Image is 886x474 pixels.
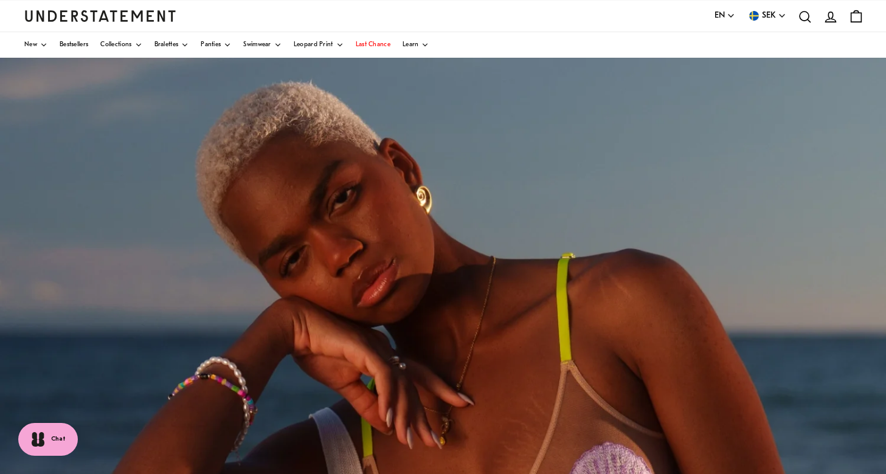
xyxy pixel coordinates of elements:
[243,32,281,58] a: Swimwear
[154,32,189,58] a: Bralettes
[201,32,231,58] a: Panties
[60,42,88,48] span: Bestsellers
[24,10,176,21] a: Understatement Homepage
[747,9,786,22] button: SEK
[294,32,344,58] a: Leopard Print
[356,32,390,58] a: Last Chance
[24,42,37,48] span: New
[294,42,333,48] span: Leopard Print
[24,32,47,58] a: New
[100,32,142,58] a: Collections
[356,42,390,48] span: Last Chance
[403,42,419,48] span: Learn
[100,42,131,48] span: Collections
[201,42,221,48] span: Panties
[51,434,66,444] span: Chat
[60,32,88,58] a: Bestsellers
[762,9,776,22] span: SEK
[715,9,725,22] span: EN
[243,42,271,48] span: Swimwear
[154,42,179,48] span: Bralettes
[715,9,735,22] button: EN
[18,423,78,456] button: Chat
[403,32,429,58] a: Learn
